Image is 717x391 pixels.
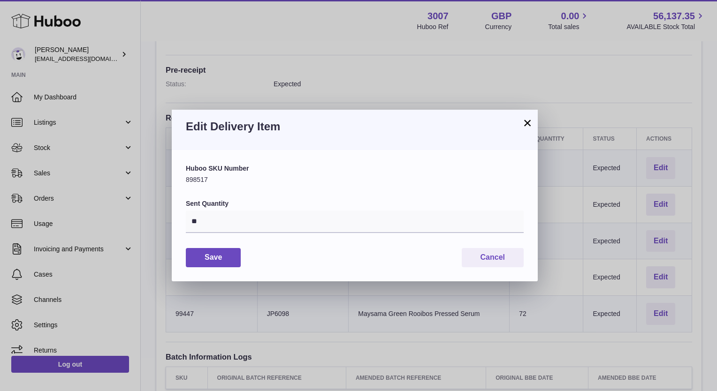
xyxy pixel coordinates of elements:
[186,164,524,184] div: 898517
[186,248,241,267] button: Save
[186,164,524,173] label: Huboo SKU Number
[186,119,524,134] h3: Edit Delivery Item
[462,248,524,267] button: Cancel
[186,199,524,208] label: Sent Quantity
[522,117,533,128] button: ×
